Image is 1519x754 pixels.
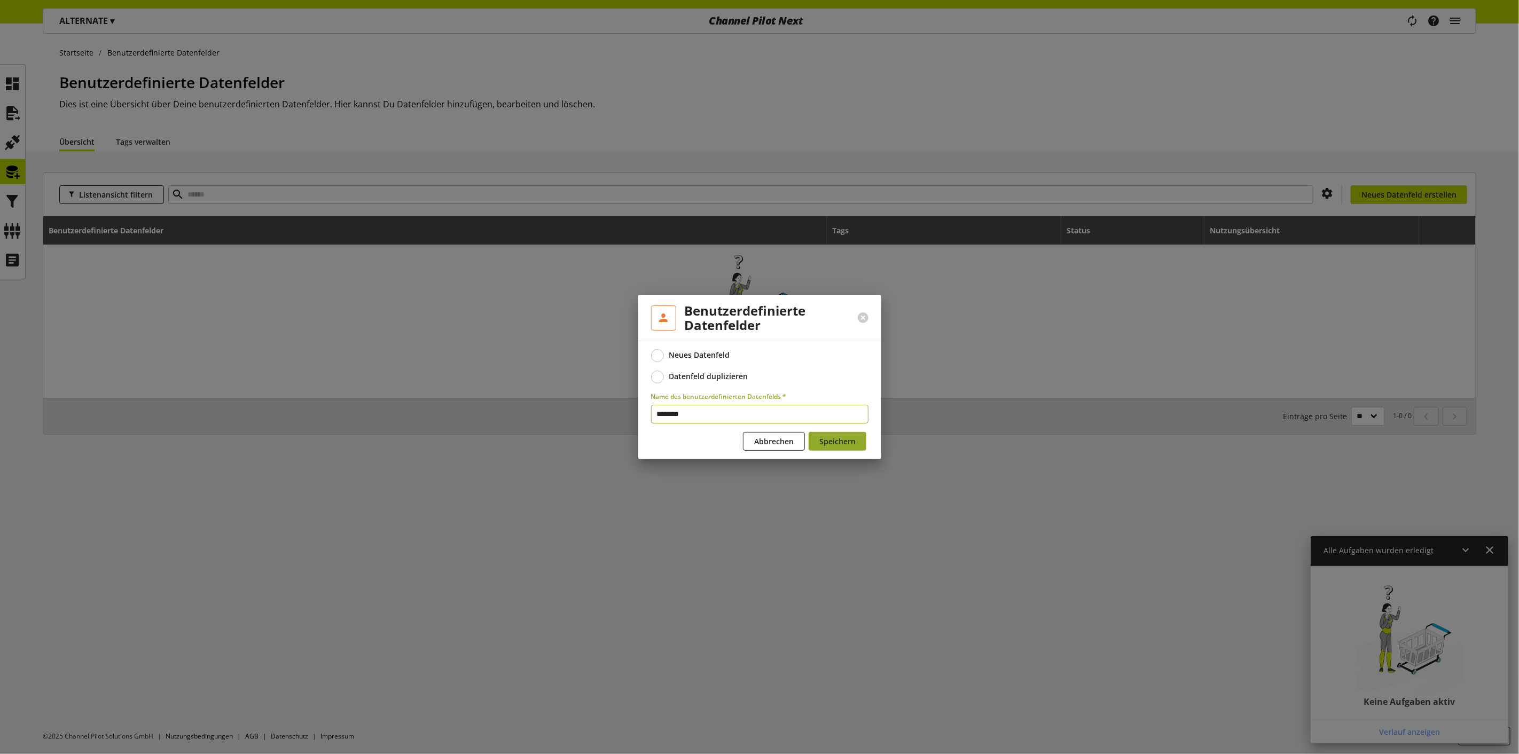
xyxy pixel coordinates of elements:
div: Datenfeld duplizieren [669,372,748,381]
span: Name des benutzerdefinierten Datenfelds * [651,392,787,401]
span: Abbrechen [754,436,794,447]
button: Abbrechen [743,432,805,451]
button: Speichern [809,432,866,451]
h2: Benutzerdefinierte Datenfelder [685,303,832,332]
span: Speichern [819,436,856,447]
div: Neues Datenfeld [669,350,730,360]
